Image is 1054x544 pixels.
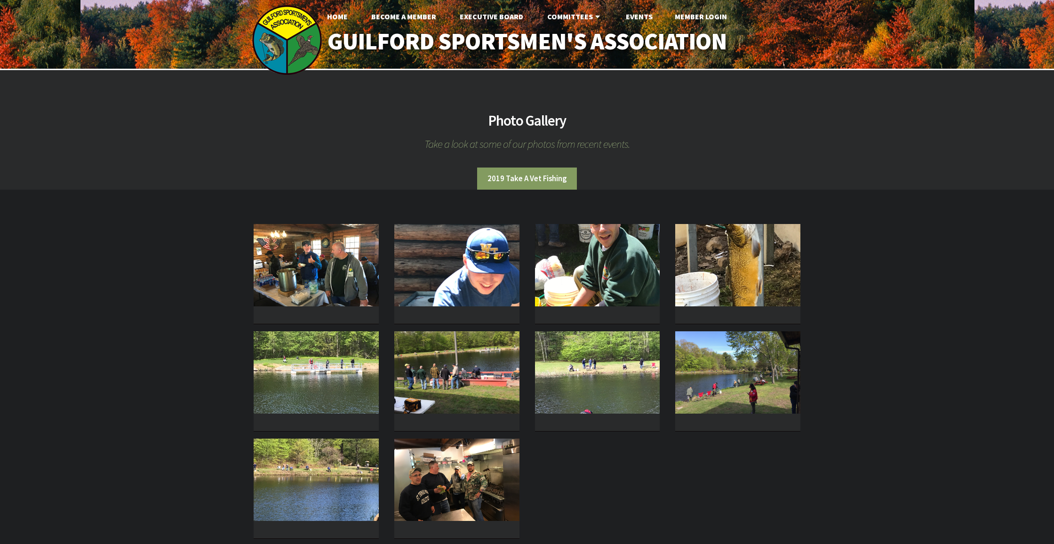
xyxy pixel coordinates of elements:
a: Member Login [667,7,735,26]
a: Executive Board [452,7,531,26]
a: Committees [540,7,610,26]
a: Events [618,7,660,26]
img: logo_sm.png [252,5,322,75]
a: Become A Member [364,7,444,26]
a: Home [319,7,355,26]
li: 2019 Take A Vet Fishing [477,168,577,190]
a: Guilford Sportsmen's Association [308,22,747,62]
